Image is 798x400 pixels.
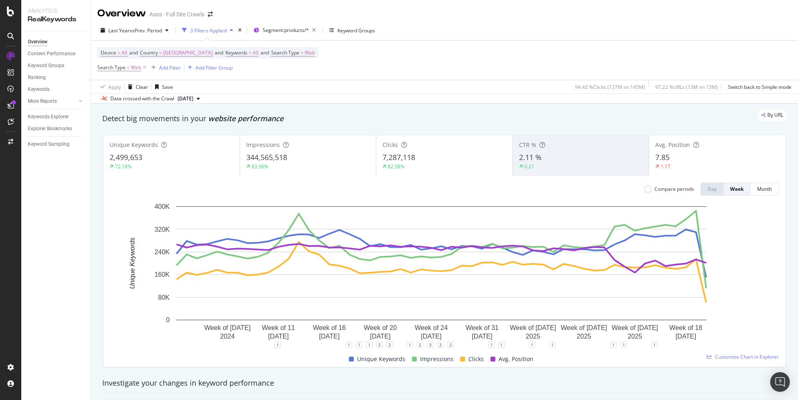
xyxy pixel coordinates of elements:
[158,294,170,301] text: 80K
[271,49,299,56] span: Search Type
[366,341,373,348] div: 1
[28,124,85,133] a: Explorer Bookmarks
[661,163,670,170] div: 1.17
[561,324,607,331] text: Week of [DATE]
[447,341,454,348] div: 2
[326,24,378,37] button: Keyword Groups
[407,341,413,348] div: 1
[620,341,627,348] div: 1
[148,63,181,72] button: Add Filter
[249,49,252,56] span: =
[575,84,645,90] div: 94.42 % Clicks ( 137M on 145M )
[770,372,790,392] div: Open Intercom Messenger
[301,49,303,56] span: =
[382,152,415,162] span: 7,287,118
[236,26,243,34] div: times
[204,324,250,331] text: Week of [DATE]
[110,152,142,162] span: 2,499,653
[28,73,46,82] div: Ranking
[108,27,130,34] span: Last Year
[28,140,85,149] a: Keyword Sampling
[140,49,158,56] span: Country
[130,27,162,34] span: vs Prev. Period
[246,141,280,149] span: Impressions
[655,141,690,149] span: Avg. Position
[708,185,717,192] div: Day
[370,333,391,340] text: [DATE]
[519,141,536,149] span: CTR %
[162,84,173,90] div: Save
[415,324,448,331] text: Week of 24
[152,80,173,93] button: Save
[751,183,779,196] button: Month
[707,353,779,360] a: Customize Chart in Explorer
[115,163,132,170] div: 72.18%
[549,341,556,348] div: 1
[129,237,136,289] text: Unique Keywords
[417,341,423,348] div: 2
[337,27,375,34] div: Keyword Groups
[121,47,127,59] span: All
[427,341,434,348] div: 3
[364,324,397,331] text: Week of 20
[246,152,287,162] span: 344,565,518
[577,333,591,340] text: 2025
[253,47,259,59] span: All
[97,80,121,93] button: Apply
[129,49,138,56] span: and
[159,49,162,56] span: =
[676,333,696,340] text: [DATE]
[174,94,203,104] button: [DATE]
[28,73,85,82] a: Ranking
[163,47,213,59] span: [GEOGRAPHIC_DATA]
[263,27,309,34] span: Segment: products/*
[28,124,72,133] div: Explorer Bookmarks
[250,24,319,37] button: Segment:products/*
[437,341,444,348] div: 2
[28,97,76,106] a: More Reports
[97,7,146,20] div: Overview
[178,95,193,102] span: 2025 Sep. 2nd
[159,64,181,71] div: Add Filter
[28,61,64,70] div: Keyword Groups
[627,333,642,340] text: 2025
[610,341,617,348] div: 1
[155,226,170,233] text: 320K
[730,185,744,192] div: Week
[421,333,441,340] text: [DATE]
[519,152,542,162] span: 2.11 %
[346,341,352,348] div: 1
[155,271,170,278] text: 160K
[28,7,84,15] div: Analytics
[388,163,405,170] div: 82.58%
[499,354,533,364] span: Avg. Position
[701,183,724,196] button: Day
[382,141,398,149] span: Clicks
[524,163,534,170] div: 0.21
[149,10,205,18] div: Asos - Full Site Crawls
[655,84,718,90] div: 97.22 % URLs ( 13M on 13M )
[268,333,288,340] text: [DATE]
[179,24,236,37] button: 3 Filters Applied
[110,202,773,345] svg: A chart.
[136,84,148,90] div: Clear
[313,324,346,331] text: Week of 16
[305,47,315,59] span: Web
[215,49,223,56] span: and
[220,333,235,340] text: 2024
[28,140,70,149] div: Keyword Sampling
[465,324,499,331] text: Week of 31
[184,63,233,72] button: Add Filter Group
[28,61,85,70] a: Keyword Groups
[651,341,658,348] div: 1
[28,50,85,58] a: Content Performance
[654,185,694,192] div: Compare periods
[28,113,85,121] a: Keywords Explorer
[117,49,120,56] span: =
[108,84,121,90] div: Apply
[767,113,783,118] span: By URL
[225,49,247,56] span: Keywords
[28,38,85,46] a: Overview
[127,64,130,71] span: =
